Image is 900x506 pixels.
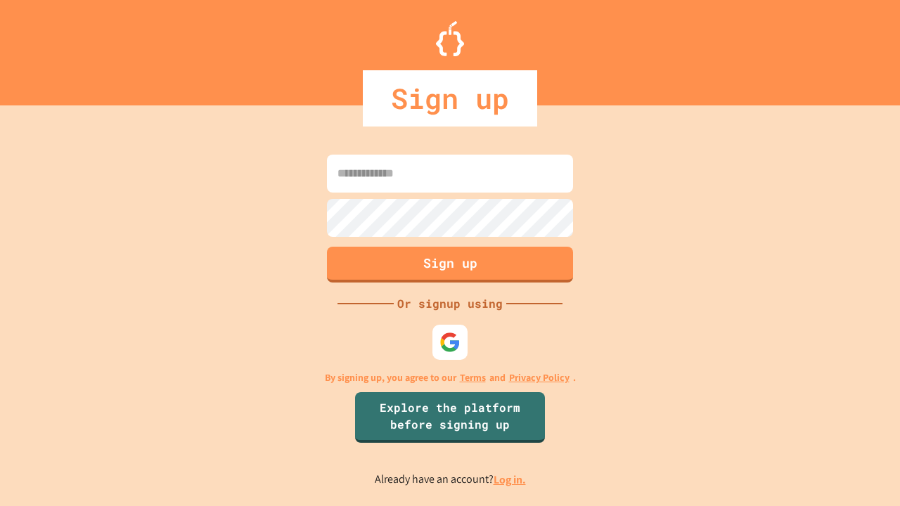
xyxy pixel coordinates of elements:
[509,370,570,385] a: Privacy Policy
[325,370,576,385] p: By signing up, you agree to our and .
[460,370,486,385] a: Terms
[363,70,537,126] div: Sign up
[355,392,545,443] a: Explore the platform before signing up
[375,471,526,488] p: Already have an account?
[439,332,461,353] img: google-icon.svg
[327,247,573,283] button: Sign up
[494,472,526,487] a: Log in.
[436,21,464,56] img: Logo.svg
[394,295,506,312] div: Or signup using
